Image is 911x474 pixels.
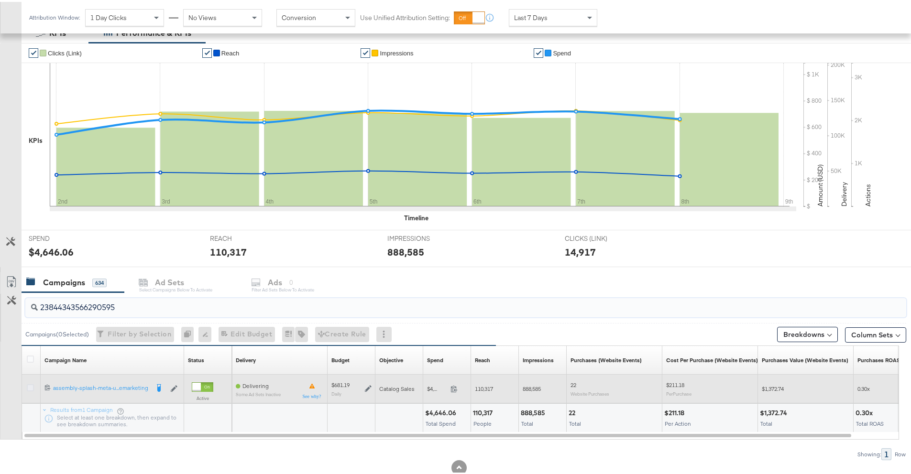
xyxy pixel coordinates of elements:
[840,180,848,205] text: Delivery
[856,407,876,416] div: 0.30x
[331,355,350,362] div: Budget
[236,355,256,362] div: Delivery
[29,46,38,56] a: ✔
[202,46,212,56] a: ✔
[425,407,459,416] div: $4,646.06
[666,389,691,395] sub: Per Purchase
[29,12,80,19] div: Attribution Window:
[473,407,495,416] div: 110,317
[857,449,881,456] div: Showing:
[762,383,784,390] span: $1,372.74
[666,355,758,362] a: The average cost for each purchase tracked by your Custom Audience pixel on your website after pe...
[48,48,82,55] span: Clicks (Link)
[856,418,884,425] span: Total ROAS
[475,355,490,362] div: Reach
[760,407,790,416] div: $1,372.74
[221,48,240,55] span: Reach
[666,355,758,362] div: Cost Per Purchase (Website Events)
[666,379,684,387] span: $211.18
[777,325,838,340] button: Breakdowns
[881,446,891,458] div: 1
[379,383,415,390] span: Catalog Sales
[53,382,149,392] a: assembly-splash-meta-u...emarketing
[210,232,282,241] span: REACH
[92,277,107,285] div: 634
[762,355,848,362] a: The total value of the purchase actions tracked by your Custom Audience pixel on your website aft...
[665,418,691,425] span: Per Action
[760,418,772,425] span: Total
[379,355,403,362] a: Your campaign's objective.
[188,355,204,362] a: Shows the current state of your Ad Campaign.
[534,46,543,56] a: ✔
[236,355,256,362] a: Reflects the ability of your Ad Campaign to achieve delivery based on ad states, schedule and bud...
[514,11,548,20] span: Last 7 Days
[427,383,447,390] span: $4,646.06
[44,355,87,362] a: Your campaign name.
[90,11,127,20] span: 1 Day Clicks
[242,380,269,388] span: Delivering
[473,418,492,425] span: People
[553,48,571,55] span: Spend
[29,134,43,143] div: KPIs
[571,389,609,395] sub: Website Purchases
[845,325,906,341] button: Column Sets
[29,232,100,241] span: SPEND
[29,243,74,257] div: $4,646.06
[762,355,848,362] div: Purchases Value (Website Events)
[523,383,541,390] span: 888,585
[571,379,576,387] span: 22
[331,355,350,362] a: The maximum amount you're willing to spend on your ads, on average each day or over the lifetime ...
[282,11,316,20] span: Conversion
[379,355,403,362] div: Objective
[331,389,341,395] sub: Daily
[475,383,493,390] span: 110,317
[569,407,578,416] div: 22
[188,355,204,362] div: Status
[523,355,554,362] a: The number of times your ad was served. On mobile apps an ad is counted as served the first time ...
[894,449,906,456] div: Row
[188,11,217,20] span: No Views
[565,243,596,257] div: 14,917
[857,383,870,390] span: 0.30x
[25,328,89,337] div: Campaigns ( 0 Selected)
[360,11,450,21] label: Use Unified Attribution Setting:
[569,418,581,425] span: Total
[523,355,554,362] div: Impressions
[38,292,825,311] input: Search Campaigns by Name, ID or Objective
[53,382,149,390] div: assembly-splash-meta-u...emarketing
[427,355,443,362] div: Spend
[475,355,490,362] a: The number of people your ad was served to.
[380,48,413,55] span: Impressions
[210,243,247,257] div: 110,317
[387,232,459,241] span: IMPRESSIONS
[521,407,548,416] div: 888,585
[864,182,872,205] text: Actions
[565,232,637,241] span: CLICKS (LINK)
[331,379,350,387] div: $681.19
[181,325,198,340] div: 0
[43,275,85,286] div: Campaigns
[192,393,213,399] label: Active
[571,355,642,362] a: The number of times a purchase was made tracked by your Custom Audience pixel on your website aft...
[571,355,642,362] div: Purchases (Website Events)
[521,418,533,425] span: Total
[361,46,370,56] a: ✔
[426,418,456,425] span: Total Spend
[664,407,687,416] div: $211.18
[44,355,87,362] div: Campaign Name
[236,390,281,395] sub: Some Ad Sets Inactive
[387,243,424,257] div: 888,585
[404,212,428,221] div: Timeline
[427,355,443,362] a: The total amount spent to date.
[816,162,824,205] text: Amount (USD)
